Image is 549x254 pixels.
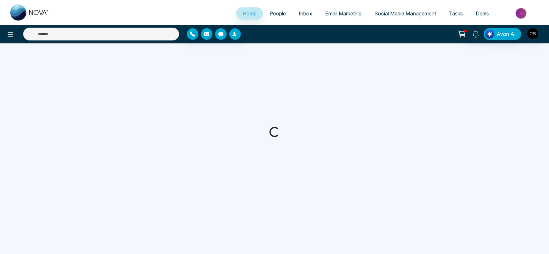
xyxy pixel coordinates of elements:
[449,10,463,17] span: Tasks
[484,28,521,40] button: Avon AI
[292,7,319,20] a: Inbox
[236,7,263,20] a: Home
[499,6,545,21] img: Market-place.gif
[270,10,286,17] span: People
[374,10,436,17] span: Social Media Management
[527,28,538,39] img: User Avatar
[497,30,516,38] span: Avon AI
[242,10,257,17] span: Home
[443,7,469,20] a: Tasks
[10,4,49,21] img: Nova CRM Logo
[263,7,292,20] a: People
[319,7,368,20] a: Email Marketing
[476,10,489,17] span: Deals
[485,30,494,39] img: Lead Flow
[469,7,495,20] a: Deals
[368,7,443,20] a: Social Media Management
[299,10,312,17] span: Inbox
[325,10,361,17] span: Email Marketing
